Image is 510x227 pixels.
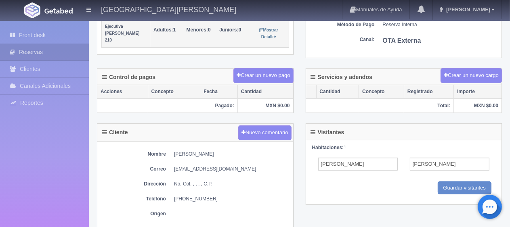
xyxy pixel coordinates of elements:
h4: Visitantes [311,129,344,135]
dd: [PHONE_NUMBER] [174,196,289,202]
dt: Canal: [310,36,375,43]
dd: No, Col. , , , , C.P. [174,181,289,187]
dt: Teléfono [101,196,166,202]
strong: Menores: [187,27,208,33]
button: Crear un nuevo pago [233,68,293,83]
th: Fecha [200,85,238,99]
strong: Juniors: [219,27,238,33]
th: Total: [306,99,454,113]
th: Cantidad [237,85,293,99]
span: 0 [219,27,241,33]
span: [PERSON_NAME] [444,6,490,12]
h4: Control de pagos [102,74,155,80]
dt: Dirección [101,181,166,187]
dd: [EMAIL_ADDRESS][DOMAIN_NAME] [174,166,289,173]
dd: Reserva Interna [383,21,498,28]
strong: Habitaciones: [312,145,344,150]
dt: Origen [101,210,166,217]
span: 1 [153,27,176,33]
th: MXN $0.00 [454,99,502,113]
th: MXN $0.00 [237,99,293,113]
th: Concepto [148,85,200,99]
b: OTA Externa [383,37,421,44]
small: Ejecutiva [PERSON_NAME] 210 [105,24,139,42]
small: Mostrar Detalle [260,28,278,39]
span: 0 [187,27,211,33]
dt: Nombre [101,151,166,158]
img: Getabed [44,8,73,14]
img: Getabed [24,2,40,18]
button: Crear un nuevo cargo [441,68,502,83]
th: Pagado: [97,99,237,113]
h4: Servicios y adendos [311,74,372,80]
h4: Cliente [102,129,128,135]
input: Nombre del Adulto [318,158,398,171]
button: Nuevo comentario [238,125,292,140]
strong: Adultos: [153,27,173,33]
input: Apellidos del Adulto [410,158,489,171]
input: Guardar visitantes [438,181,492,195]
th: Acciones [97,85,148,99]
th: Cantidad [316,85,359,99]
dd: [PERSON_NAME] [174,151,289,158]
th: Registrado [404,85,453,99]
th: Importe [454,85,502,99]
th: Concepto [359,85,404,99]
dt: Correo [101,166,166,173]
dt: Método de Pago [310,21,375,28]
div: 1 [312,144,496,151]
h4: [GEOGRAPHIC_DATA][PERSON_NAME] [101,4,236,14]
a: Mostrar Detalle [260,27,278,40]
